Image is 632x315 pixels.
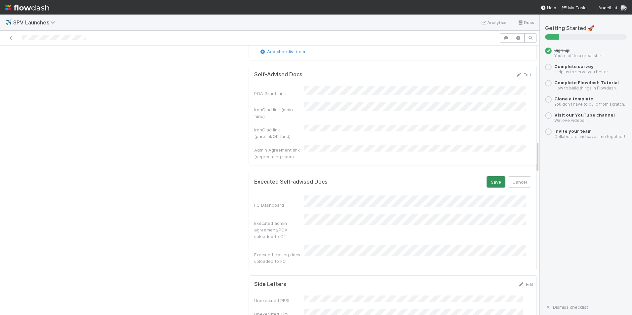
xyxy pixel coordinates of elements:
div: Executed closing docs uploaded to FC [254,251,304,264]
h5: Getting Started 🚀 [545,25,627,32]
div: FC Dashboard [254,202,304,208]
span: Sign up [554,48,570,53]
button: Cancel [508,176,531,188]
small: How to build things in Flowdash. [554,86,617,90]
span: AngelList [598,5,617,10]
small: You don’t have to build from scratch. [554,102,625,107]
a: Edit [518,282,533,287]
div: POA Grant Link [254,90,304,97]
h5: Executed Self-advised Docs [254,179,328,185]
div: Admin Agreement link (deprecating soon) [254,147,304,160]
img: avatar_7d33b4c2-6dd7-4bf3-9761-6f087fa0f5c6.png [620,5,627,11]
a: Visit our YouTube channel [554,112,615,118]
div: Help [540,4,556,11]
div: IronClad link (parallel/QP fund) [254,126,304,140]
a: Complete survey [554,64,594,69]
a: Dismiss checklist [545,304,588,310]
a: Edit [516,72,531,77]
small: Collaborate and save time together! [554,134,625,139]
div: Unexecuted PRSL [254,297,304,304]
div: IronClad link (main fund) [254,106,304,120]
small: We love videos! [554,118,585,123]
span: My Tasks [562,5,588,10]
img: logo-inverted-e16ddd16eac7371096b0.svg [5,2,49,13]
a: Add checklist item [259,49,305,54]
a: Docs [517,18,534,26]
button: Save [487,176,505,188]
a: Analytics [481,18,507,26]
small: Help us to serve you better. [554,69,609,74]
a: Complete Flowdash Tutorial [554,80,619,85]
small: You’re off to a great start! [554,53,604,58]
span: ✈️ [5,19,12,25]
h5: Self-Advised Docs [254,71,302,78]
a: My Tasks [562,4,588,11]
h5: Side Letters [254,281,286,288]
a: Invite your team [554,128,592,134]
a: Clone a template [554,96,593,101]
span: SPV Launches [13,19,59,26]
div: Executed admin agreement/POA uploaded to CT [254,220,304,240]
